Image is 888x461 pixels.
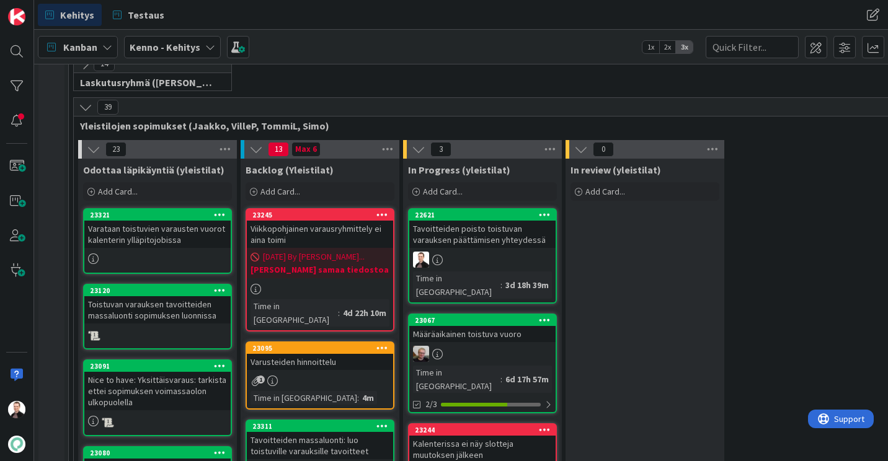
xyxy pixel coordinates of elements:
[409,315,556,326] div: 23067
[84,285,231,296] div: 23120
[430,142,451,157] span: 3
[80,120,876,132] span: Yleistilojen sopimukset (Jaakko, VilleP, TommiL, Simo)
[252,211,393,219] div: 23245
[425,398,437,411] span: 2/3
[83,208,232,274] a: 23321Varataan toistuvien varausten vuorot kalenterin ylläpitojobissa
[90,362,231,371] div: 23091
[8,436,25,453] img: avatar
[105,142,127,157] span: 23
[409,252,556,268] div: VP
[130,41,200,53] b: Kenno - Kehitys
[128,7,164,22] span: Testaus
[84,361,231,372] div: 23091
[246,208,394,331] a: 23245Viikkopohjainen varausryhmittely ei aina toimi[DATE] By [PERSON_NAME]...[PERSON_NAME] samaa ...
[338,306,340,320] span: :
[90,286,231,295] div: 23120
[60,7,94,22] span: Kehitys
[98,186,138,197] span: Add Card...
[84,209,231,221] div: 23321
[502,372,552,386] div: 6d 17h 57m
[260,186,300,197] span: Add Card...
[251,263,389,276] b: [PERSON_NAME] samaa tiedostoa
[423,186,463,197] span: Add Card...
[359,391,377,405] div: 4m
[84,221,231,248] div: Varataan toistuvien varausten vuorot kalenterin ylläpitojobissa
[340,306,389,320] div: 4d 22h 10m
[97,100,118,115] span: 39
[80,76,216,89] span: Laskutusryhmä (Antti, Keijo)
[257,375,265,384] span: 1
[268,142,289,157] span: 13
[409,346,556,362] div: JH
[409,424,556,436] div: 23244
[408,164,510,176] span: In Progress (yleistilat)
[252,344,393,353] div: 23095
[252,422,393,431] div: 23311
[90,211,231,219] div: 23321
[500,372,502,386] span: :
[409,209,556,221] div: 22621
[706,36,799,58] input: Quick Filter...
[413,366,500,393] div: Time in [GEOGRAPHIC_DATA]
[38,4,102,26] a: Kehitys
[571,164,661,176] span: In review (yleistilat)
[642,41,659,53] span: 1x
[84,361,231,410] div: 23091Nice to have: Yksittäisvaraus: tarkista ettei sopimuksen voimassaolon ulkopuolella
[659,41,676,53] span: 2x
[415,316,556,325] div: 23067
[83,284,232,349] a: 23120Toistuvan varauksen tavoitteiden massaluonti sopimuksen luonnissa
[500,278,502,292] span: :
[247,343,393,354] div: 23095
[84,209,231,248] div: 23321Varataan toistuvien varausten vuorot kalenterin ylläpitojobissa
[84,447,231,459] div: 23080
[83,164,224,176] span: Odottaa läpikäyntiä (yleistilat)
[413,271,500,299] div: Time in [GEOGRAPHIC_DATA]
[84,296,231,323] div: Toistuvan varauksen tavoitteiden massaluonti sopimuksen luonnissa
[247,421,393,459] div: 23311Tavoitteiden massaluonti: luo toistuville varauksille tavoitteet
[105,4,172,26] a: Testaus
[251,391,357,405] div: Time in [GEOGRAPHIC_DATA]
[408,208,557,304] a: 22621Tavoitteiden poisto toistuvan varauksen päättämisen yhteydessäVPTime in [GEOGRAPHIC_DATA]:3d...
[84,285,231,323] div: 23120Toistuvan varauksen tavoitteiden massaluonti sopimuksen luonnissa
[247,343,393,370] div: 23095Varusteiden hinnoittelu
[8,8,25,25] img: Visit kanbanzone.com
[247,209,393,221] div: 23245
[263,250,365,263] span: [DATE] By [PERSON_NAME]...
[409,326,556,342] div: Määräaikainen toistuva vuoro
[8,401,25,418] img: VP
[63,40,97,55] span: Kanban
[246,341,394,410] a: 23095Varusteiden hinnoitteluTime in [GEOGRAPHIC_DATA]:4m
[502,278,552,292] div: 3d 18h 39m
[247,432,393,459] div: Tavoitteiden massaluonti: luo toistuville varauksille tavoitteet
[357,391,359,405] span: :
[408,314,557,413] a: 23067Määräaikainen toistuva vuoroJHTime in [GEOGRAPHIC_DATA]:6d 17h 57m2/3
[676,41,693,53] span: 3x
[83,359,232,436] a: 23091Nice to have: Yksittäisvaraus: tarkista ettei sopimuksen voimassaolon ulkopuolella
[246,164,334,176] span: Backlog (Yleistilat)
[251,299,338,327] div: Time in [GEOGRAPHIC_DATA]
[409,221,556,248] div: Tavoitteiden poisto toistuvan varauksen päättämisen yhteydessä
[413,346,429,362] img: JH
[247,209,393,248] div: 23245Viikkopohjainen varausryhmittely ei aina toimi
[84,372,231,410] div: Nice to have: Yksittäisvaraus: tarkista ettei sopimuksen voimassaolon ulkopuolella
[409,209,556,248] div: 22621Tavoitteiden poisto toistuvan varauksen päättämisen yhteydessä
[413,252,429,268] img: VP
[90,449,231,457] div: 23080
[415,211,556,219] div: 22621
[247,421,393,432] div: 23311
[26,2,56,17] span: Support
[415,426,556,434] div: 23244
[409,315,556,342] div: 23067Määräaikainen toistuva vuoro
[585,186,625,197] span: Add Card...
[295,146,317,152] div: Max 6
[247,221,393,248] div: Viikkopohjainen varausryhmittely ei aina toimi
[593,142,614,157] span: 0
[247,354,393,370] div: Varusteiden hinnoittelu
